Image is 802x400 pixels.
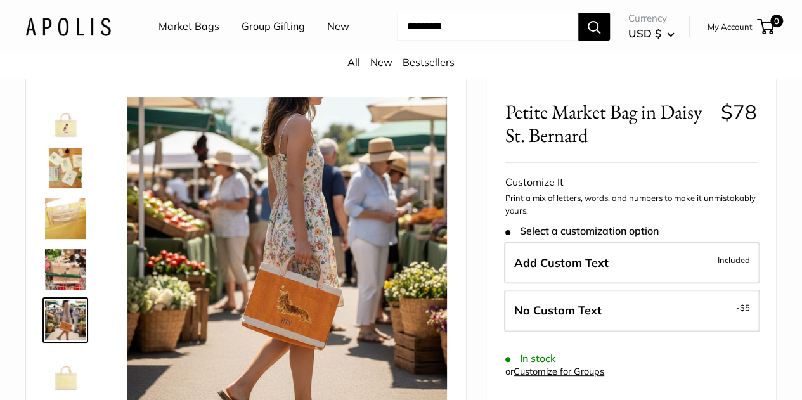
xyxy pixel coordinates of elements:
a: Petite Market Bag in Daisy St. Bernard [42,348,88,394]
img: Petite Market Bag in Daisy St. Bernard [45,198,86,239]
a: New [370,56,392,68]
span: 0 [770,15,783,27]
span: $78 [721,100,757,124]
div: Customize It [505,173,757,192]
a: Customize for Groups [514,366,604,377]
a: Petite Market Bag in Daisy St. Bernard [42,196,88,242]
label: Add Custom Text [504,242,760,284]
span: Petite Market Bag in Daisy St. Bernard [505,100,711,147]
span: - [736,300,750,315]
img: description_The artist's desk in Ventura CA [45,148,86,188]
a: Petite Market Bag in Daisy St. Bernard [42,297,88,343]
a: My Account [708,19,753,34]
a: 0 [758,19,774,34]
a: All [347,56,360,68]
a: Bestsellers [403,56,455,68]
a: New [327,17,349,36]
span: No Custom Text [514,303,602,318]
img: Petite Market Bag in Daisy St. Bernard [45,97,86,138]
p: Print a mix of letters, words, and numbers to make it unmistakably yours. [505,192,757,217]
span: USD $ [628,27,661,40]
button: USD $ [628,23,675,44]
a: Petite Market Bag in Daisy St. Bernard [42,247,88,292]
a: Group Gifting [242,17,305,36]
button: Search [578,13,610,41]
img: Petite Market Bag in Daisy St. Bernard [45,351,86,391]
a: description_The artist's desk in Ventura CA [42,145,88,191]
span: Currency [628,10,675,27]
img: Apolis [25,17,111,35]
span: Add Custom Text [514,255,609,270]
a: Petite Market Bag in Daisy St. Bernard [42,94,88,140]
input: Search... [397,13,578,41]
span: Included [718,252,750,268]
span: Select a customization option [505,225,658,237]
div: or [505,363,604,380]
a: Market Bags [158,17,219,36]
label: Leave Blank [504,290,760,332]
img: Petite Market Bag in Daisy St. Bernard [45,249,86,290]
span: In stock [505,352,555,365]
span: $5 [740,302,750,313]
img: Petite Market Bag in Daisy St. Bernard [45,300,86,340]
